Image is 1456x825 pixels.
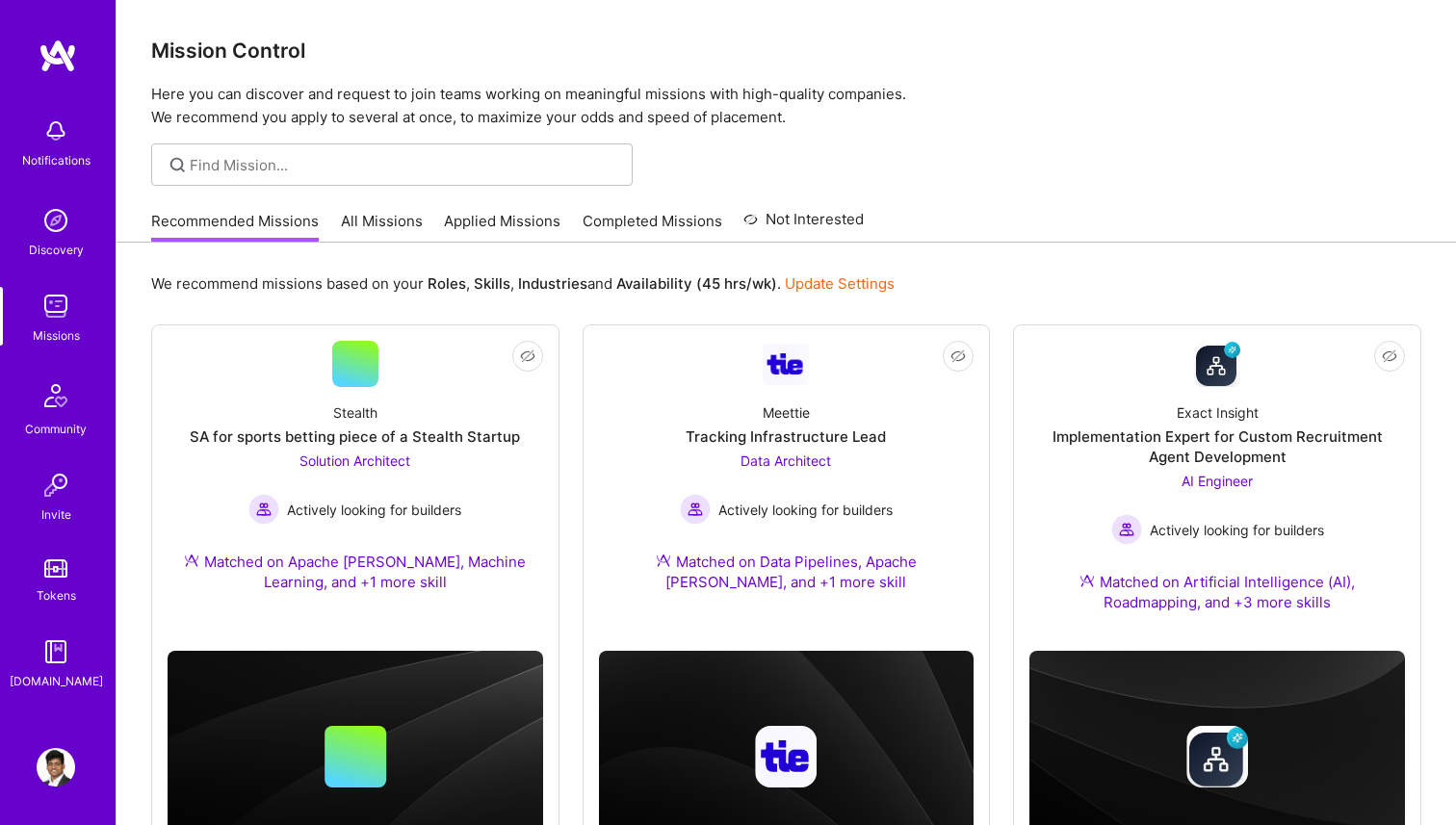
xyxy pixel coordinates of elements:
i: icon SearchGrey [167,154,189,176]
a: Company LogoExact InsightImplementation Expert for Custom Recruitment Agent DevelopmentAI Enginee... [1029,341,1405,635]
img: Actively looking for builders [680,494,711,525]
a: Update Settings [785,274,895,293]
img: Invite [37,466,75,504]
div: [DOMAIN_NAME] [10,671,103,691]
span: Actively looking for builders [1150,520,1324,540]
h3: Mission Control [151,39,1421,63]
div: Exact Insight [1177,402,1259,423]
img: tokens [44,559,67,578]
div: Missions [33,325,80,346]
img: Actively looking for builders [1111,514,1142,545]
img: Company Logo [763,344,809,385]
a: Recommended Missions [151,211,319,243]
div: SA for sports betting piece of a Stealth Startup [190,426,520,447]
div: Discovery [29,240,84,260]
i: icon EyeClosed [950,348,966,364]
div: Meettie [763,402,810,423]
b: Availability (45 hrs/wk) [616,274,777,293]
p: Here you can discover and request to join teams working on meaningful missions with high-quality ... [151,83,1421,129]
input: Find Mission... [190,155,618,175]
img: bell [37,112,75,150]
b: Roles [428,274,466,293]
a: StealthSA for sports betting piece of a Stealth StartupSolution Architect Actively looking for bu... [168,341,543,615]
div: Matched on Data Pipelines, Apache [PERSON_NAME], and +1 more skill [599,552,975,592]
a: Applied Missions [444,211,560,243]
img: logo [39,39,77,73]
img: teamwork [37,287,75,325]
div: Tokens [37,585,76,606]
span: Actively looking for builders [287,500,461,520]
b: Skills [474,274,510,293]
img: Ateam Purple Icon [656,553,671,568]
a: User Avatar [32,748,80,786]
div: Tracking Infrastructure Lead [686,426,886,447]
i: icon EyeClosed [1382,348,1397,364]
img: Ateam Purple Icon [1079,573,1095,588]
i: icon EyeClosed [520,348,535,364]
p: We recommend missions based on your , , and . [151,273,895,294]
a: Company LogoMeettieTracking Infrastructure LeadData Architect Actively looking for buildersActive... [599,341,975,615]
span: Data Architect [741,452,831,469]
div: Notifications [22,150,91,170]
div: Matched on Artificial Intelligence (AI), Roadmapping, and +3 more skills [1029,572,1405,612]
img: Company logo [1186,726,1248,787]
span: AI Engineer [1182,473,1253,489]
img: Company Logo [1194,341,1240,387]
img: User Avatar [37,748,75,786]
div: Matched on Apache [PERSON_NAME], Machine Learning, and +1 more skill [168,552,543,592]
div: Implementation Expert for Custom Recruitment Agent Development [1029,426,1405,467]
a: All Missions [341,211,423,243]
img: Actively looking for builders [248,494,279,525]
span: Solution Architect [299,452,410,469]
div: Invite [41,504,71,525]
span: Actively looking for builders [718,500,893,520]
a: Completed Missions [583,211,722,243]
img: Community [33,373,79,419]
a: Not Interested [743,208,864,243]
div: Stealth [333,402,377,423]
img: Ateam Purple Icon [184,553,199,568]
img: Company logo [755,726,817,787]
div: Community [25,419,87,439]
img: discovery [37,201,75,240]
img: guide book [37,632,75,671]
b: Industries [518,274,587,293]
